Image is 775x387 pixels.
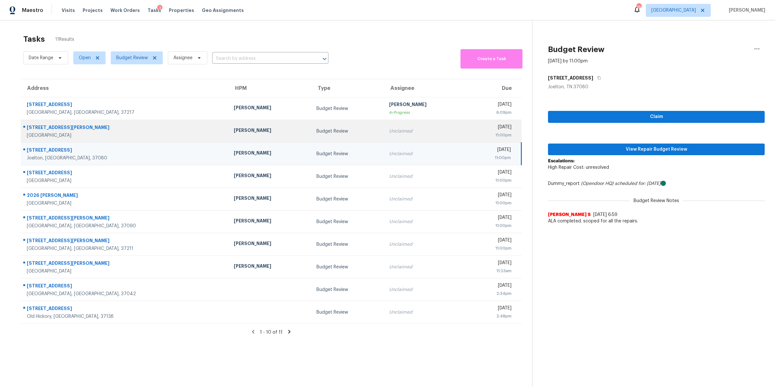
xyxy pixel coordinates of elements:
div: [STREET_ADDRESS][PERSON_NAME] [27,260,223,268]
span: Visits [62,7,75,14]
div: [STREET_ADDRESS] [27,283,223,291]
div: Old Hickory, [GEOGRAPHIC_DATA], 37138 [27,313,223,320]
span: Properties [169,7,194,14]
div: 2:48pm [471,313,511,319]
div: [STREET_ADDRESS][PERSON_NAME] [27,215,223,223]
i: scheduled for: [DATE] [615,181,661,186]
div: Budget Review [316,196,379,202]
div: [PERSON_NAME] [234,240,306,248]
div: Budget Review [316,105,379,112]
div: Dummy_report [548,180,765,187]
span: Create a Task [464,55,519,63]
i: (Opendoor HQ) [581,181,614,186]
span: [DATE] 6:59 [593,212,617,217]
div: 11:00pm [471,245,511,252]
span: ALA completed. scoped for all the repairs. [548,218,765,224]
div: [DATE] [471,169,511,177]
div: [PERSON_NAME] [389,101,461,109]
div: Unclaimed [389,128,461,134]
div: [PERSON_NAME] [234,195,306,203]
div: [PERSON_NAME] [234,127,306,135]
div: Unclaimed [389,219,461,225]
div: Unclaimed [389,241,461,248]
div: Joelton, TN 37080 [548,84,765,90]
div: [PERSON_NAME] [234,172,306,180]
div: [GEOGRAPHIC_DATA] [27,177,223,184]
span: [PERSON_NAME] [726,7,765,14]
span: [PERSON_NAME] S [548,211,591,218]
div: [PERSON_NAME] [234,218,306,226]
th: Due [466,79,521,97]
div: Budget Review [316,286,379,293]
span: Work Orders [110,7,140,14]
b: Escalations: [548,159,574,163]
div: [STREET_ADDRESS] [27,169,223,177]
div: 11:00pm [471,222,511,229]
div: Unclaimed [389,309,461,316]
div: [STREET_ADDRESS][PERSON_NAME] [27,237,223,245]
button: Open [320,54,329,63]
div: [STREET_ADDRESS][PERSON_NAME] [27,124,223,132]
span: View Repair Budget Review [553,145,759,154]
th: Assignee [384,79,467,97]
h5: [STREET_ADDRESS] [548,75,593,81]
div: Budget Review [316,264,379,270]
div: Budget Review [316,241,379,248]
div: Unclaimed [389,173,461,180]
span: Assignee [173,55,192,61]
div: Budget Review [316,219,379,225]
div: Budget Review [316,128,379,134]
div: Unclaimed [389,196,461,202]
span: Budget Review Notes [630,198,683,204]
span: Open [79,55,91,61]
div: 11:00pm [471,200,511,206]
div: [GEOGRAPHIC_DATA] [27,268,223,274]
div: 2:34pm [471,290,511,297]
div: [DATE] [471,192,511,200]
div: 11:00pm [471,177,511,184]
span: Projects [83,7,103,14]
div: 11:23am [471,268,511,274]
div: Joelton, [GEOGRAPHIC_DATA], 37080 [27,155,223,161]
div: [DATE] [471,101,511,109]
div: [DATE] [471,260,511,268]
div: Budget Review [316,151,379,157]
div: [GEOGRAPHIC_DATA], [GEOGRAPHIC_DATA], 37211 [27,245,223,252]
span: [GEOGRAPHIC_DATA] [651,7,696,14]
th: HPM [229,79,311,97]
div: [PERSON_NAME] [234,150,306,158]
button: Create a Task [460,49,522,69]
div: [STREET_ADDRESS] [27,305,223,313]
div: Unclaimed [389,264,461,270]
div: 6:09pm [471,109,511,116]
div: Budget Review [316,173,379,180]
div: Budget Review [316,309,379,316]
span: Geo Assignments [202,7,244,14]
span: Maestro [22,7,43,14]
span: Claim [553,113,759,121]
div: 11:00pm [471,132,511,138]
span: High Repair Cost: unresolved [548,165,609,170]
th: Address [21,79,229,97]
div: [STREET_ADDRESS] [27,147,223,155]
div: [DATE] [471,305,511,313]
div: In Progress [389,109,461,116]
div: [GEOGRAPHIC_DATA], [GEOGRAPHIC_DATA], 37217 [27,109,223,116]
h2: Budget Review [548,46,604,53]
div: [GEOGRAPHIC_DATA] [27,132,223,139]
span: Tasks [148,8,161,13]
div: 2026 [PERSON_NAME] [27,192,223,200]
div: [PERSON_NAME] [234,263,306,271]
div: [GEOGRAPHIC_DATA], [GEOGRAPHIC_DATA], 37042 [27,291,223,297]
div: [DATE] [471,214,511,222]
div: Unclaimed [389,286,461,293]
span: Date Range [29,55,53,61]
span: 11 Results [55,36,74,43]
div: [PERSON_NAME] [234,104,306,113]
button: Copy Address [593,72,602,84]
div: [GEOGRAPHIC_DATA], [GEOGRAPHIC_DATA], 37090 [27,223,223,229]
span: Budget Review [116,55,148,61]
div: [DATE] [471,146,511,155]
div: 3 [157,5,162,11]
button: Claim [548,111,765,123]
